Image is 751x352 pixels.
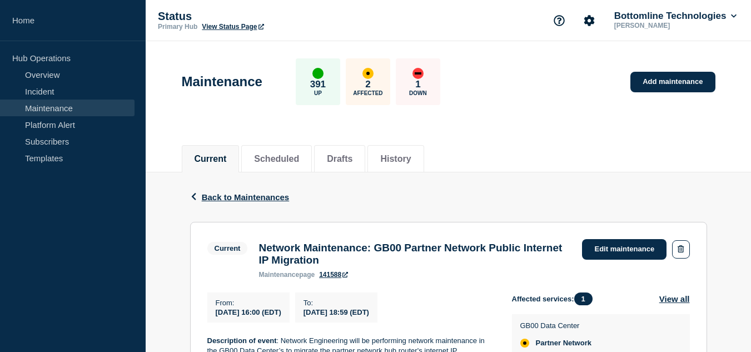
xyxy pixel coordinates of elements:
[512,292,598,305] span: Affected services:
[202,192,290,202] span: Back to Maintenances
[182,74,262,90] h1: Maintenance
[327,154,352,164] button: Drafts
[202,23,263,31] a: View Status Page
[304,308,369,316] span: [DATE] 18:59 (EDT)
[630,72,715,92] a: Add maintenance
[310,79,326,90] p: 391
[380,154,411,164] button: History
[207,336,277,345] strong: Description of event
[353,90,382,96] p: Affected
[520,339,529,348] div: affected
[190,192,290,202] button: Back to Maintenances
[258,271,299,279] span: maintenance
[578,9,601,32] button: Account settings
[548,9,571,32] button: Support
[158,23,197,31] p: Primary Hub
[659,292,690,305] button: View all
[365,79,370,90] p: 2
[158,10,380,23] p: Status
[612,22,728,29] p: [PERSON_NAME]
[520,321,591,330] p: GB00 Data Center
[409,90,427,96] p: Down
[312,68,324,79] div: up
[362,68,374,79] div: affected
[574,292,593,305] span: 1
[412,68,424,79] div: down
[319,271,348,279] a: 141588
[216,308,281,316] span: [DATE] 16:00 (EDT)
[304,299,369,307] p: To :
[207,242,248,255] span: Current
[254,154,299,164] button: Scheduled
[314,90,322,96] p: Up
[258,242,571,266] h3: Network Maintenance: GB00 Partner Network Public Internet IP Migration
[216,299,281,307] p: From :
[612,11,739,22] button: Bottomline Technologies
[415,79,420,90] p: 1
[195,154,227,164] button: Current
[582,239,667,260] a: Edit maintenance
[258,271,315,279] p: page
[536,339,591,348] span: Partner Network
